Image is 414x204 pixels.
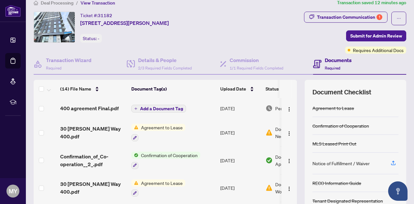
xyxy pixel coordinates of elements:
[312,104,354,112] div: Agreement to Lease
[138,66,192,70] span: 2/3 Required Fields Completed
[46,66,61,70] span: Required
[9,187,17,196] span: MY
[218,119,263,146] td: [DATE]
[220,85,246,92] span: Upload Date
[325,56,352,64] h4: Documents
[275,125,309,140] span: Document Needs Work
[140,106,183,111] span: Add a Document Tag
[275,105,308,112] span: Pending Review
[131,124,138,131] img: Status Icon
[218,146,263,174] td: [DATE]
[275,181,315,195] span: Document Needs Work
[80,19,169,27] span: [STREET_ADDRESS][PERSON_NAME]
[317,12,382,22] div: Transaction Communication
[284,183,294,193] button: Logo
[284,103,294,113] button: Logo
[131,152,138,159] img: Status Icon
[397,16,401,21] span: ellipsis
[5,5,21,17] img: logo
[218,80,263,98] th: Upload Date
[287,186,292,191] img: Logo
[131,179,138,187] img: Status Icon
[58,80,129,98] th: (14) File Name
[284,127,294,138] button: Logo
[138,56,192,64] h4: Details & People
[218,174,263,202] td: [DATE]
[287,131,292,136] img: Logo
[266,157,273,164] img: Document Status
[131,105,186,113] button: Add a Document Tag
[80,12,112,19] div: Ticket #:
[230,66,283,70] span: 1/1 Required Fields Completed
[134,107,137,110] span: plus
[60,125,126,140] span: 30 [PERSON_NAME] Way 400.pdf
[60,104,119,112] span: 400 agreement Final.pdf
[312,140,356,147] div: MLS Leased Print Out
[325,66,340,70] span: Required
[312,160,370,167] div: Notice of Fulfillment / Waiver
[312,179,361,187] div: RECO Information Guide
[275,153,315,167] span: Document Approved
[98,36,99,41] span: -
[60,153,126,168] span: Confirmation_of_Co-operation__2_.pdf
[218,98,263,119] td: [DATE]
[98,13,112,18] span: 31182
[287,158,292,164] img: Logo
[34,1,38,5] span: home
[34,12,75,42] img: IMG-W11951367_1.jpg
[80,34,102,43] div: Status:
[266,105,273,112] img: Document Status
[60,85,91,92] span: (14) File Name
[138,179,185,187] span: Agreement to Lease
[353,47,404,54] span: Requires Additional Docs
[266,184,273,191] img: Document Status
[263,80,318,98] th: Status
[131,179,185,197] button: Status IconAgreement to Lease
[131,104,186,113] button: Add a Document Tag
[304,12,387,23] button: Transaction Communication1
[131,124,185,141] button: Status IconAgreement to Lease
[287,107,292,112] img: Logo
[312,122,369,129] div: Confirmation of Cooperation
[131,152,200,169] button: Status IconConfirmation of Cooperation
[46,56,92,64] h4: Transaction Wizard
[376,14,382,20] div: 1
[284,155,294,166] button: Logo
[60,180,126,196] span: 30 [PERSON_NAME] Way 400.pdf
[230,56,283,64] h4: Commission
[138,152,200,159] span: Confirmation of Cooperation
[346,30,406,41] button: Submit for Admin Review
[266,85,279,92] span: Status
[388,181,408,201] button: Open asap
[312,88,371,97] span: Document Checklist
[266,129,273,136] img: Document Status
[129,80,218,98] th: Document Tag(s)
[350,31,402,41] span: Submit for Admin Review
[138,124,185,131] span: Agreement to Lease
